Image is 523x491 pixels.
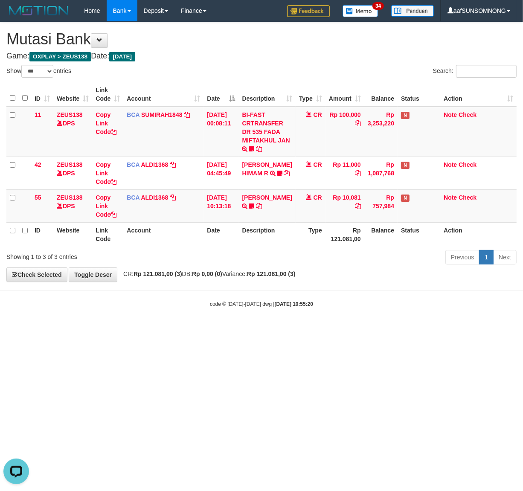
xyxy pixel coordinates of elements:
[127,111,139,118] span: BCA
[92,82,123,107] th: Link Code: activate to sort column ascending
[203,82,238,107] th: Date: activate to sort column descending
[119,270,296,277] span: CR: DB: Variance:
[141,194,169,201] a: ALDI1368
[6,267,67,282] a: Check Selected
[29,52,91,61] span: OXPLAY > ZEUS138
[314,194,322,201] span: CR
[401,112,410,119] span: Has Note
[31,82,53,107] th: ID: activate to sort column ascending
[53,157,92,189] td: DPS
[127,194,139,201] span: BCA
[364,189,398,222] td: Rp 757,984
[53,107,92,157] td: DPS
[57,194,83,201] a: ZEUS138
[239,222,296,247] th: Description
[210,301,313,307] small: code © [DATE]-[DATE] dwg |
[314,161,322,168] span: CR
[239,107,296,157] td: BI-FAST CRTRANSFER DR 535 FADA MIFTAKHUL JAN
[325,82,364,107] th: Amount: activate to sort column ascending
[459,194,477,201] a: Check
[325,222,364,247] th: Rp 121.081,00
[3,3,29,29] button: Open LiveChat chat widget
[364,157,398,189] td: Rp 1,087,768
[35,111,41,118] span: 11
[445,250,479,264] a: Previous
[325,189,364,222] td: Rp 10,081
[203,107,238,157] td: [DATE] 00:08:11
[6,4,71,17] img: MOTION_logo.png
[203,189,238,222] td: [DATE] 10:13:18
[170,194,176,201] a: Copy ALDI1368 to clipboard
[21,65,53,78] select: Showentries
[242,194,292,201] a: [PERSON_NAME]
[343,5,378,17] img: Button%20Memo.svg
[355,120,361,127] a: Copy Rp 100,000 to clipboard
[184,111,190,118] a: Copy SUMIRAH1848 to clipboard
[256,145,262,152] a: Copy BI-FAST CRTRANSFER DR 535 FADA MIFTAKHUL JAN to clipboard
[296,222,325,247] th: Type
[31,222,53,247] th: ID
[364,107,398,157] td: Rp 3,253,220
[239,82,296,107] th: Description: activate to sort column ascending
[401,162,410,169] span: Has Note
[53,222,92,247] th: Website
[444,194,457,201] a: Note
[372,2,384,10] span: 34
[401,195,410,202] span: Has Note
[493,250,517,264] a: Next
[35,194,41,201] span: 55
[355,170,361,177] a: Copy Rp 11,000 to clipboard
[440,222,517,247] th: Action
[96,194,116,218] a: Copy Link Code
[364,82,398,107] th: Balance
[6,65,71,78] label: Show entries
[203,222,238,247] th: Date
[287,5,330,17] img: Feedback.jpg
[296,82,325,107] th: Type: activate to sort column ascending
[35,161,41,168] span: 42
[192,270,222,277] strong: Rp 0,00 (0)
[355,203,361,209] a: Copy Rp 10,081 to clipboard
[53,82,92,107] th: Website: activate to sort column ascending
[440,82,517,107] th: Action: activate to sort column ascending
[444,111,457,118] a: Note
[391,5,434,17] img: panduan.png
[398,82,440,107] th: Status
[325,157,364,189] td: Rp 11,000
[314,111,322,118] span: CR
[203,157,238,189] td: [DATE] 04:45:49
[92,222,123,247] th: Link Code
[456,65,517,78] input: Search:
[123,82,203,107] th: Account: activate to sort column ascending
[6,31,517,48] h1: Mutasi Bank
[134,270,182,277] strong: Rp 121.081,00 (3)
[242,161,292,177] a: [PERSON_NAME] HIMAM R
[459,161,477,168] a: Check
[127,161,139,168] span: BCA
[256,203,262,209] a: Copy FERLANDA EFRILIDIT to clipboard
[479,250,494,264] a: 1
[6,249,212,261] div: Showing 1 to 3 of 3 entries
[275,301,313,307] strong: [DATE] 10:55:20
[69,267,117,282] a: Toggle Descr
[57,111,83,118] a: ZEUS138
[96,111,116,135] a: Copy Link Code
[53,189,92,222] td: DPS
[6,52,517,61] h4: Game: Date:
[141,111,182,118] a: SUMIRAH1848
[284,170,290,177] a: Copy ALVA HIMAM R to clipboard
[109,52,135,61] span: [DATE]
[170,161,176,168] a: Copy ALDI1368 to clipboard
[444,161,457,168] a: Note
[57,161,83,168] a: ZEUS138
[96,161,116,185] a: Copy Link Code
[123,222,203,247] th: Account
[364,222,398,247] th: Balance
[398,222,440,247] th: Status
[141,161,169,168] a: ALDI1368
[325,107,364,157] td: Rp 100,000
[247,270,296,277] strong: Rp 121.081,00 (3)
[433,65,517,78] label: Search:
[459,111,477,118] a: Check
